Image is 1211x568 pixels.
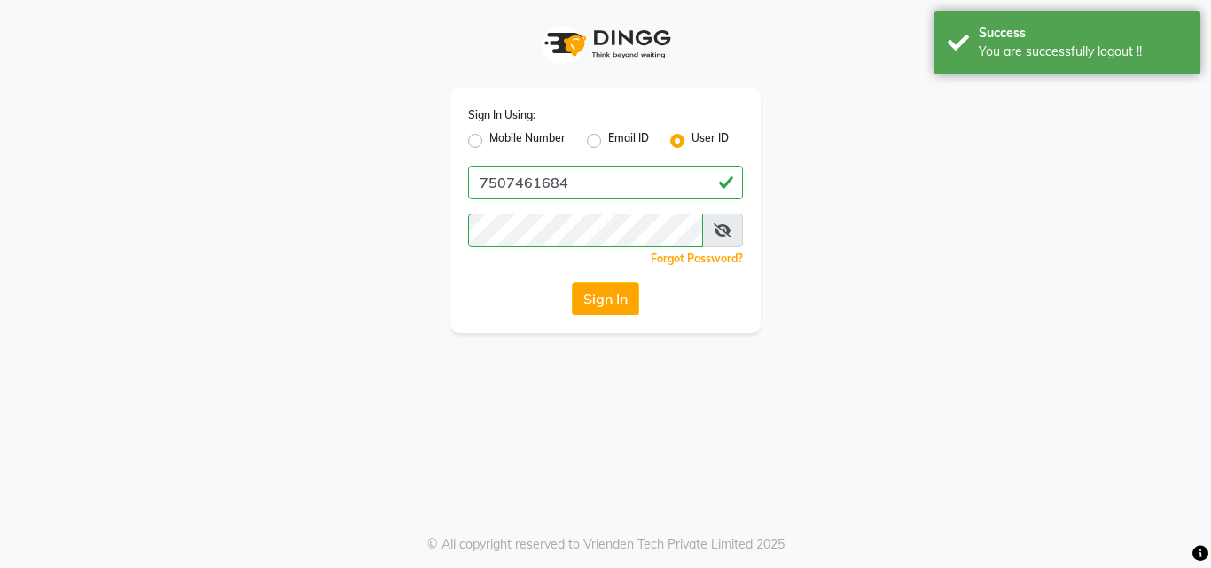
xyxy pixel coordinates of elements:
input: Username [468,214,703,247]
img: logo1.svg [535,18,676,70]
label: Sign In Using: [468,107,535,123]
div: You are successfully logout !! [979,43,1187,61]
input: Username [468,166,743,199]
label: User ID [691,130,729,152]
label: Email ID [608,130,649,152]
button: Sign In [572,282,639,315]
a: Forgot Password? [651,252,743,265]
div: Success [979,24,1187,43]
label: Mobile Number [489,130,566,152]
